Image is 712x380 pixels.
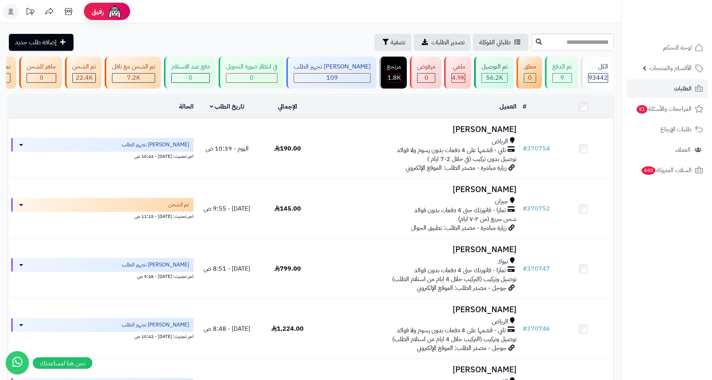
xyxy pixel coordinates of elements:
a: الطلبات [627,79,707,98]
span: الأقسام والمنتجات [649,63,692,74]
div: 0 [172,74,209,82]
div: اخر تحديث: [DATE] - 10:42 ص [11,152,194,160]
span: # [523,144,527,153]
span: شحن سريع (من ٢-٧ ايام) [458,214,516,224]
div: 0 [524,74,536,82]
span: الرياض [492,317,508,326]
a: الكل93442 [579,57,615,89]
a: السلات المتروكة440 [627,161,707,179]
h3: [PERSON_NAME] [321,185,516,194]
div: 4939 [452,74,465,82]
a: ملغي 4.9K [443,57,473,89]
span: 0 [528,73,532,82]
span: تابي - قسّمها على 4 دفعات بدون رسوم ولا فوائد [397,146,506,155]
div: تم الشحن [72,62,96,71]
a: #370754 [523,144,550,153]
span: # [523,324,527,333]
span: [PERSON_NAME] تجهيز الطلب [122,141,189,149]
h3: [PERSON_NAME] [321,365,516,374]
a: طلباتي المُوكلة [473,34,528,51]
div: الكل [588,62,608,71]
a: تصدير الطلبات [414,34,471,51]
span: زيارة مباشرة - مصدر الطلب: الموقع الإلكتروني [406,163,506,172]
span: تابي - قسّمها على 4 دفعات بدون رسوم ولا فوائد [397,326,506,335]
div: جاهز للشحن [27,62,56,71]
a: إضافة طلب جديد [9,34,74,51]
span: 4.9K [452,73,465,82]
span: 22.4K [76,73,93,82]
span: 799.00 [274,264,301,273]
a: العميل [500,102,516,111]
span: السلات المتروكة [641,165,692,176]
a: تم الشحن مع ناقل 7.2K [103,57,162,89]
h3: [PERSON_NAME] [321,245,516,254]
span: توصيل وتركيب (التركيب خلال 4 ايام من استلام الطلب) [392,275,516,284]
a: مرتجع 1.8K [378,57,408,89]
span: جوجل - مصدر الطلب: الموقع الإلكتروني [417,343,506,353]
div: تم الشحن مع ناقل [112,62,155,71]
span: لوحة التحكم [663,42,692,53]
a: تاريخ الطلب [210,102,245,111]
h3: [PERSON_NAME] [321,125,516,134]
span: تم الشحن [168,201,189,209]
div: [PERSON_NAME] تجهيز الطلب [294,62,371,71]
div: 22448 [73,74,95,82]
span: [PERSON_NAME] تجهيز الطلب [122,261,189,269]
span: تصفية [391,38,405,47]
div: 0 [27,74,56,82]
a: لوحة التحكم [627,39,707,57]
span: توصيل بدون تركيب (في خلال 2-7 ايام ) [427,154,516,164]
a: في انتظار صورة التحويل 0 [217,57,285,89]
span: الرياض [492,137,508,146]
span: تمارا - فاتورتك حتى 4 دفعات بدون فوائد [414,266,506,275]
span: 0 [425,73,428,82]
div: معلق [524,62,536,71]
div: 9 [553,74,572,82]
span: إضافة طلب جديد [15,38,57,47]
a: [PERSON_NAME] تجهيز الطلب 109 [285,57,378,89]
span: 93442 [588,73,608,82]
span: [DATE] - 8:51 ص [204,264,250,273]
span: توصيل وتركيب (التركيب خلال 4 ايام من استلام الطلب) [392,335,516,344]
span: [DATE] - 8:48 ص [204,324,250,333]
a: تم الدفع 9 [543,57,579,89]
span: [PERSON_NAME] تجهيز الطلب [122,321,189,329]
a: تم الشحن 22.4K [64,57,103,89]
span: تبوك [497,257,508,266]
div: تم التوصيل [481,62,508,71]
div: تم الدفع [552,62,572,71]
div: مرفوض [417,62,435,71]
span: 0 [189,73,192,82]
span: # [523,204,527,213]
span: تصدير الطلبات [431,38,465,47]
span: 1,224.00 [271,324,304,333]
a: الحالة [179,102,194,111]
a: مرفوض 0 [408,57,443,89]
a: #370746 [523,324,550,333]
span: زيارة مباشرة - مصدر الطلب: تطبيق الجوال [411,223,506,233]
span: # [523,264,527,273]
a: تم التوصيل 56.2K [473,57,515,89]
div: في انتظار صورة التحويل [226,62,277,71]
div: ملغي [451,62,465,71]
div: اخر تحديث: [DATE] - 11:15 ص [11,212,194,220]
div: 0 [418,74,435,82]
a: تحديثات المنصة [20,4,40,21]
span: 0 [40,73,43,82]
a: معلق 0 [515,57,543,89]
span: الطلبات [674,83,692,94]
div: 7223 [112,74,155,82]
span: 9 [560,73,564,82]
span: 1.8K [388,73,401,82]
span: [DATE] - 9:55 ص [204,204,250,213]
a: #370752 [523,204,550,213]
span: العملاء [675,144,690,155]
div: 0 [226,74,277,82]
div: اخر تحديث: [DATE] - 9:28 ص [11,272,194,280]
span: طلبات الإرجاع [660,124,692,135]
div: اخر تحديث: [DATE] - 10:42 ص [11,332,194,340]
span: تمارا - فاتورتك حتى 4 دفعات بدون فوائد [414,206,506,215]
span: طلباتي المُوكلة [479,38,511,47]
span: 56.2K [486,73,503,82]
a: جاهز للشحن 0 [18,57,64,89]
